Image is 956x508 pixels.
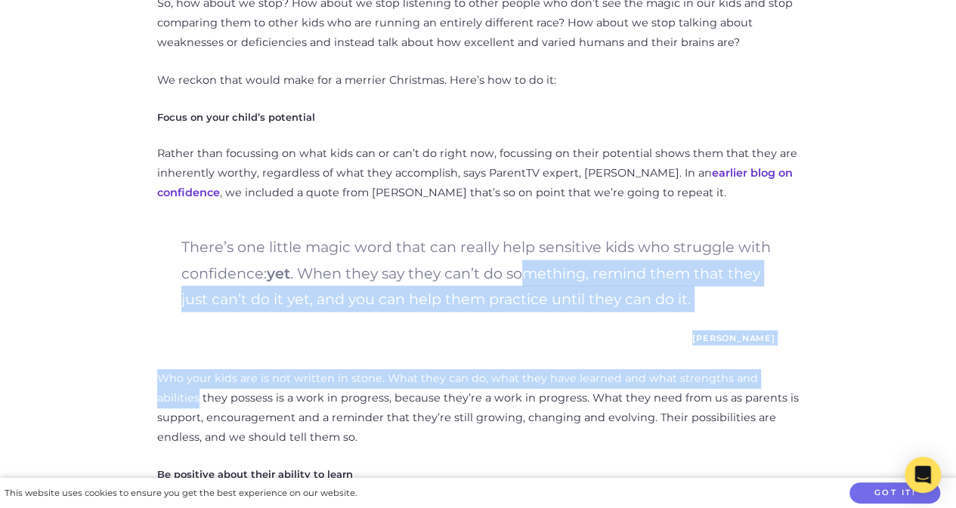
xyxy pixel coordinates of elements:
[181,233,775,312] p: There’s one little magic word that can really help sensitive kids who struggle with confidence: ....
[157,144,800,203] p: Rather than focussing on what kids can or can’t do right now, focussing on their potential shows ...
[157,468,353,480] strong: Be positive about their ability to learn
[157,111,315,123] strong: Focus on your child’s potential
[905,457,941,493] div: Open Intercom Messenger
[181,330,775,345] cite: [PERSON_NAME]
[157,369,800,448] p: Who your kids are is not written in stone. What they can do, what they have learned and what stre...
[157,71,800,91] p: We reckon that would make for a merrier Christmas. Here’s how to do it:
[849,482,940,504] button: Got it!
[5,485,357,501] div: This website uses cookies to ensure you get the best experience on our website.
[267,263,290,282] strong: yet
